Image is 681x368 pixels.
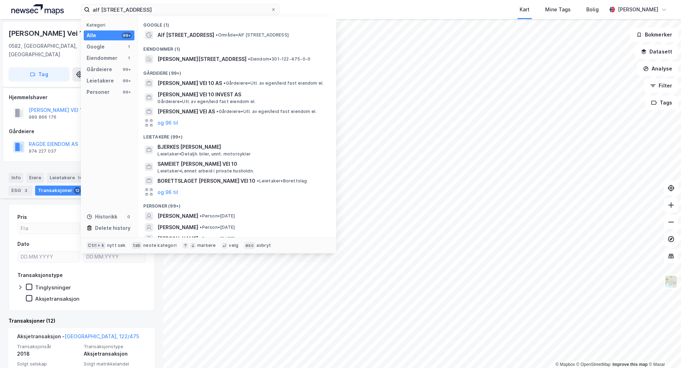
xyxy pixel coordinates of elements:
[635,45,678,59] button: Datasett
[157,234,198,243] span: [PERSON_NAME]
[630,28,678,42] button: Bokmerker
[17,361,79,367] span: Solgt selskap
[9,93,154,102] div: Hjemmelshaver
[87,54,117,62] div: Eiendommer
[83,251,145,262] input: DD.MM.YYYY
[18,251,80,262] input: DD.MM.YYYY
[216,109,316,114] span: Gårdeiere • Utl. av egen/leid fast eiendom el.
[17,271,63,279] div: Transaksjonstype
[18,223,80,234] input: Fra
[618,5,658,14] div: [PERSON_NAME]
[216,32,289,38] span: Område • Alf [STREET_ADDRESS]
[87,242,106,249] div: Ctrl + k
[17,344,79,350] span: Transaksjonsår
[138,65,336,78] div: Gårdeiere (99+)
[87,22,134,28] div: Kategori
[35,295,79,302] div: Aksjetransaksjon
[76,174,84,181] div: 14
[122,89,132,95] div: 99+
[637,62,678,76] button: Analyse
[157,107,215,116] span: [PERSON_NAME] VEI AS
[122,67,132,72] div: 99+
[644,79,678,93] button: Filter
[84,350,146,358] div: Aksjetransaksjon
[122,33,132,38] div: 99+
[9,28,89,39] div: [PERSON_NAME] Vei 10
[9,173,23,183] div: Info
[17,350,79,358] div: 2018
[29,114,56,120] div: 989 866 176
[74,187,81,194] div: 12
[248,56,250,62] span: •
[157,90,328,99] span: [PERSON_NAME] VEI 10 INVEST AS
[200,213,202,219] span: •
[223,80,323,86] span: Gårdeiere • Utl. av egen/leid fast eiendom el.
[157,31,214,39] span: Alf [STREET_ADDRESS]
[138,17,336,29] div: Google (1)
[87,77,114,85] div: Leietakere
[65,333,139,339] a: [GEOGRAPHIC_DATA], 122/475
[87,65,112,74] div: Gårdeiere
[17,213,27,221] div: Pris
[87,213,117,221] div: Historikk
[9,127,154,136] div: Gårdeiere
[87,43,105,51] div: Google
[95,224,131,232] div: Delete history
[216,32,218,38] span: •
[126,55,132,61] div: 1
[157,119,178,127] button: og 96 til
[17,240,29,248] div: Dato
[138,198,336,210] div: Personer (99+)
[200,213,235,219] span: Person • [DATE]
[645,96,678,110] button: Tags
[248,56,310,62] span: Eiendom • 301-122-475-0-0
[586,5,599,14] div: Bolig
[216,109,218,114] span: •
[257,178,259,183] span: •
[11,4,64,15] img: logo.a4113a55bc3d86da70a041830d287a7e.svg
[576,362,611,367] a: OpenStreetMap
[613,362,648,367] a: Improve this map
[200,225,202,230] span: •
[126,214,132,220] div: 0
[157,99,255,104] span: Gårdeiere • Utl. av egen/leid fast eiendom el.
[257,178,307,184] span: Leietaker • Borettslag
[200,225,235,230] span: Person • [DATE]
[646,334,681,368] iframe: Chat Widget
[132,242,142,249] div: tab
[138,129,336,141] div: Leietakere (99+)
[87,88,110,96] div: Personer
[157,212,198,220] span: [PERSON_NAME]
[200,236,235,242] span: Person • [DATE]
[9,42,99,59] div: 0582, [GEOGRAPHIC_DATA], [GEOGRAPHIC_DATA]
[256,243,271,248] div: avbryt
[84,344,146,350] span: Transaksjonstype
[157,143,328,151] span: BJERKES [PERSON_NAME]
[200,236,202,241] span: •
[9,67,70,81] button: Tag
[107,243,126,248] div: nytt søk
[87,31,96,40] div: Alle
[138,41,336,53] div: Eiendommer (1)
[29,148,56,154] div: 974 227 037
[157,223,198,232] span: [PERSON_NAME]
[520,5,530,14] div: Kart
[122,78,132,84] div: 99+
[223,80,226,86] span: •
[90,4,271,15] input: Søk på adresse, matrikkel, gårdeiere, leietakere eller personer
[143,243,177,248] div: neste kategori
[197,243,216,248] div: markere
[47,173,87,183] div: Leietakere
[26,173,44,183] div: Eiere
[664,275,678,288] img: Z
[126,44,132,50] div: 1
[157,160,328,168] span: SAMEIET [PERSON_NAME] VEI 10
[229,243,238,248] div: velg
[555,362,575,367] a: Mapbox
[157,168,254,174] span: Leietaker • Lønnet arbeid i private husholdn.
[9,317,155,325] div: Transaksjoner (12)
[157,177,255,185] span: BORETTSLAGET [PERSON_NAME] VEI 10
[157,55,247,63] span: [PERSON_NAME][STREET_ADDRESS]
[84,361,146,367] span: Solgt matrikkelandel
